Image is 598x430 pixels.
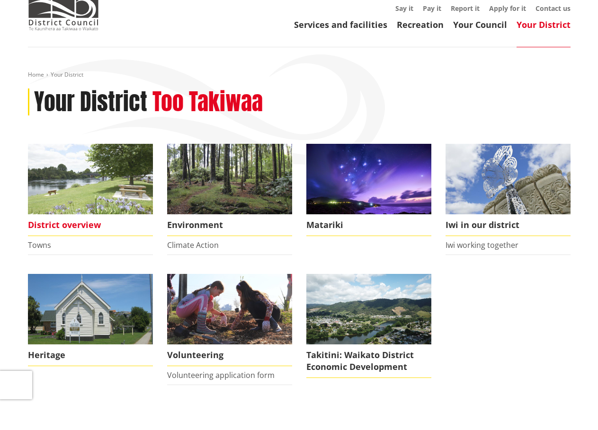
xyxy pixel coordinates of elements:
[167,144,292,214] img: biodiversity- Wright's Bush_16x9 crop
[517,19,571,30] a: Your District
[306,144,431,214] img: Matariki over Whiaangaroa
[167,274,292,366] a: volunteer icon Volunteering
[423,4,441,13] a: Pay it
[397,19,444,30] a: Recreation
[453,19,507,30] a: Your Council
[489,4,526,13] a: Apply for it
[446,144,571,236] a: Turangawaewae Ngaruawahia Iwi in our district
[167,370,275,380] a: Volunteering application form
[446,240,518,250] a: Iwi working together
[28,240,51,250] a: Towns
[306,214,431,236] span: Matariki
[167,214,292,236] span: Environment
[536,4,571,13] a: Contact us
[306,274,431,378] a: Takitini: Waikato District Economic Development
[152,88,263,116] h2: Too Takiwaa
[167,240,219,250] a: Climate Action
[395,4,413,13] a: Say it
[28,274,153,366] a: Raglan Church Heritage
[306,144,431,236] a: Matariki
[446,144,571,214] img: Turangawaewae Ngaruawahia
[554,390,589,424] iframe: Messenger Launcher
[167,344,292,366] span: Volunteering
[306,274,431,344] img: ngaaruawaahia
[51,70,83,79] span: Your District
[28,71,571,79] nav: breadcrumb
[28,274,153,344] img: Raglan Church
[28,344,153,366] span: Heritage
[167,144,292,236] a: Environment
[28,144,153,236] a: Ngaruawahia 0015 District overview
[167,274,292,344] img: volunteer icon
[28,144,153,214] img: Ngaruawahia 0015
[306,344,431,378] span: Takitini: Waikato District Economic Development
[294,19,387,30] a: Services and facilities
[28,214,153,236] span: District overview
[34,88,147,116] h1: Your District
[446,214,571,236] span: Iwi in our district
[28,70,44,79] a: Home
[451,4,480,13] a: Report it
